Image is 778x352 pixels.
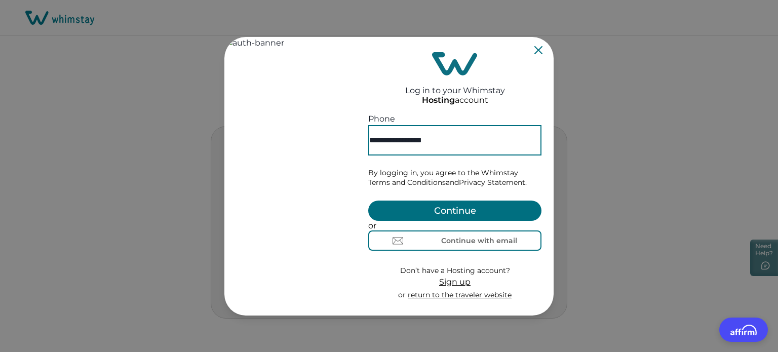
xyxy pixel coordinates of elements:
p: or [398,290,512,300]
button: Continue with email [368,230,541,251]
p: Hosting [422,95,455,105]
a: return to the traveler website [408,290,512,299]
h2: Log in to your Whimstay [405,75,505,95]
img: login-logo [432,52,478,75]
a: Terms and Conditions [368,178,446,187]
p: By logging in, you agree to the Whimstay and [368,168,541,188]
p: account [422,95,488,105]
a: Privacy Statement. [459,178,527,187]
div: Phone [368,113,541,125]
p: or [368,221,541,231]
div: Continue with email [441,237,517,245]
p: Don’t have a Hosting account? [398,266,512,276]
span: Sign up [439,277,471,287]
img: auth-banner [224,37,356,316]
button: Continue [368,201,541,221]
button: Close [534,46,542,54]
